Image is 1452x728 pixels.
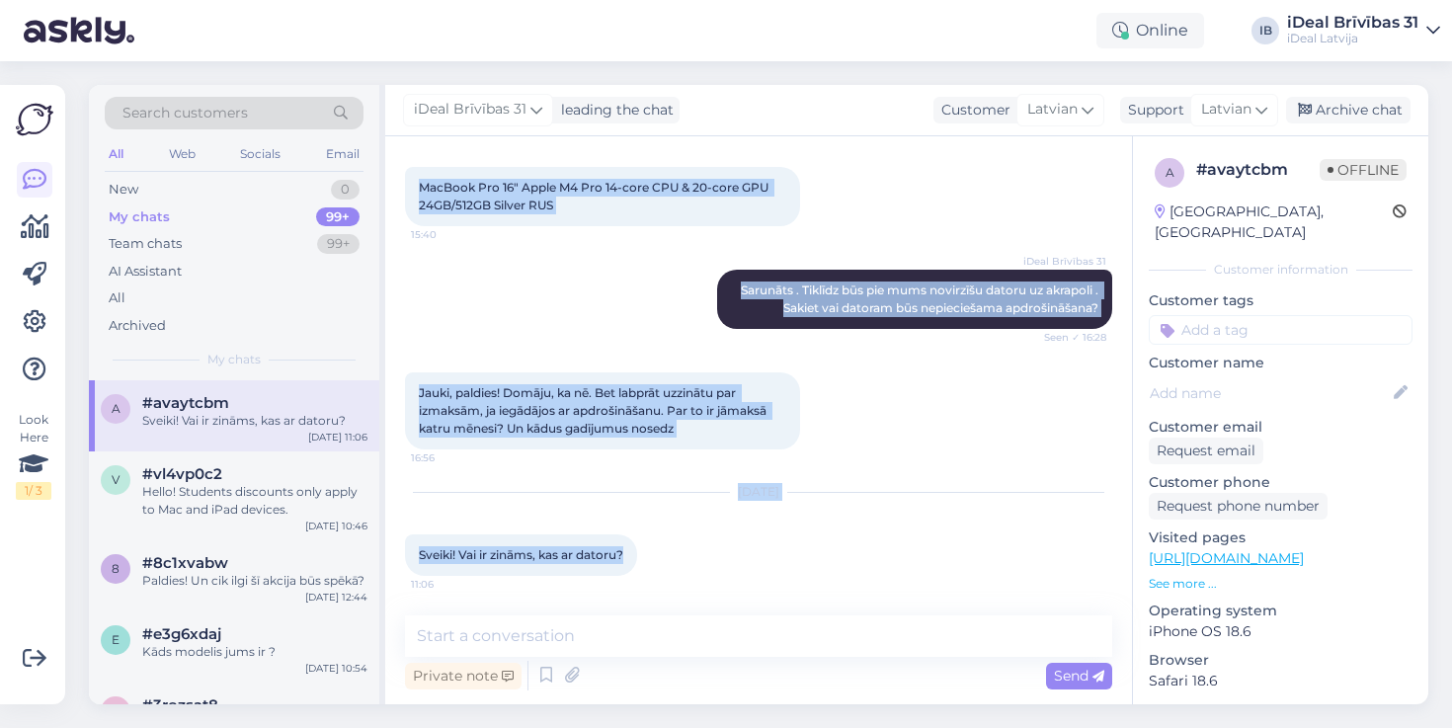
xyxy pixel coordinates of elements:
[236,141,284,167] div: Socials
[113,703,120,718] span: 3
[142,394,229,412] span: #avaytcbm
[112,561,120,576] span: 8
[305,519,367,533] div: [DATE] 10:46
[419,180,771,212] span: MacBook Pro 16" Apple M4 Pro 14‑core CPU & 20‑core GPU 24GB/512GB Silver RUS
[1149,549,1304,567] a: [URL][DOMAIN_NAME]
[122,103,248,123] span: Search customers
[165,141,200,167] div: Web
[305,661,367,676] div: [DATE] 10:54
[142,572,367,590] div: Paldies! Un cik ilgi šī akcija būs spēkā?
[112,472,120,487] span: v
[1120,100,1184,121] div: Support
[1149,527,1412,548] p: Visited pages
[1023,254,1106,269] span: iDeal Brīvības 31
[1251,17,1279,44] div: IB
[142,643,367,661] div: Kāds modelis jums ir ?
[1201,99,1251,121] span: Latvian
[109,288,125,308] div: All
[109,316,166,336] div: Archived
[411,450,485,465] span: 16:56
[109,180,138,200] div: New
[1320,159,1407,181] span: Offline
[317,234,360,254] div: 99+
[142,465,222,483] span: #vl4vp0c2
[16,411,51,500] div: Look Here
[419,547,623,562] span: Sveiki! Vai ir zināms, kas ar datoru?
[142,483,367,519] div: Hello! Students discounts only apply to Mac and iPad devices.
[112,401,121,416] span: a
[1149,621,1412,642] p: iPhone OS 18.6
[105,141,127,167] div: All
[109,207,170,227] div: My chats
[142,696,218,714] span: #3rozsat8
[1287,31,1418,46] div: iDeal Latvija
[1149,353,1412,373] p: Customer name
[1287,15,1418,31] div: iDeal Brīvības 31
[331,180,360,200] div: 0
[1149,438,1263,464] div: Request email
[1054,667,1104,685] span: Send
[322,141,363,167] div: Email
[109,234,182,254] div: Team chats
[741,283,1101,315] span: Sarunāts . Tiklīdz būs pie mums novirzīšu datoru uz akrapoli . Sakiet vai datoram būs nepieciešam...
[1149,650,1412,671] p: Browser
[1150,382,1390,404] input: Add name
[1149,472,1412,493] p: Customer phone
[405,483,1112,501] div: [DATE]
[1096,13,1204,48] div: Online
[414,99,526,121] span: iDeal Brīvības 31
[1196,158,1320,182] div: # avaytcbm
[316,207,360,227] div: 99+
[305,590,367,605] div: [DATE] 12:44
[1286,97,1411,123] div: Archive chat
[308,430,367,445] div: [DATE] 11:06
[933,100,1010,121] div: Customer
[112,632,120,647] span: e
[142,554,228,572] span: #8c1xvabw
[207,351,261,368] span: My chats
[16,482,51,500] div: 1 / 3
[142,412,367,430] div: Sveiki! Vai ir zināms, kas ar datoru?
[411,227,485,242] span: 15:40
[405,663,522,689] div: Private note
[419,385,769,436] span: Jauki, paldies! Domāju, ka nē. Bet labprāt uzzinātu par izmaksām, ja iegādājos ar apdrošināšanu. ...
[1149,601,1412,621] p: Operating system
[1149,671,1412,691] p: Safari 18.6
[1149,575,1412,593] p: See more ...
[1287,15,1440,46] a: iDeal Brīvības 31iDeal Latvija
[1149,290,1412,311] p: Customer tags
[1149,493,1328,520] div: Request phone number
[1149,417,1412,438] p: Customer email
[1155,202,1393,243] div: [GEOGRAPHIC_DATA], [GEOGRAPHIC_DATA]
[109,262,182,282] div: AI Assistant
[16,101,53,138] img: Askly Logo
[1149,315,1412,345] input: Add a tag
[1027,99,1078,121] span: Latvian
[1032,330,1106,345] span: Seen ✓ 16:28
[1149,261,1412,279] div: Customer information
[553,100,674,121] div: leading the chat
[142,625,221,643] span: #e3g6xdaj
[411,577,485,592] span: 11:06
[1166,165,1174,180] span: a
